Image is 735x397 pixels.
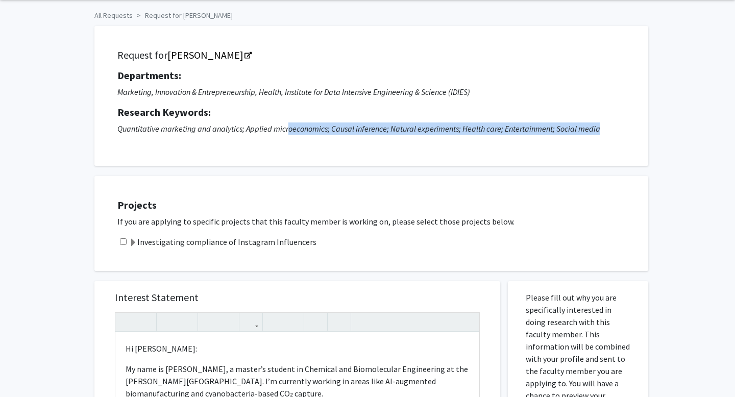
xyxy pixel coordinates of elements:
i: Quantitative marketing and analytics; Applied microeconomics; Causal inference; Natural experimen... [117,123,600,134]
strong: Projects [117,198,157,211]
button: Insert horizontal rule [330,313,348,331]
li: Request for [PERSON_NAME] [133,10,233,21]
button: Redo (Ctrl + Y) [136,313,154,331]
button: Ordered list [283,313,301,331]
button: Superscript [201,313,218,331]
h5: Interest Statement [115,291,480,304]
button: Subscript [218,313,236,331]
h5: Request for [117,49,625,61]
a: All Requests [94,11,133,20]
button: Remove format [307,313,325,331]
iframe: Chat [8,351,43,389]
button: Strong (Ctrl + B) [159,313,177,331]
p: If you are applying to specific projects that this faculty member is working on, please select th... [117,215,638,228]
i: Marketing, Innovation & Entrepreneurship, Health, Institute for Data Intensive Engineering & Scie... [117,87,470,97]
button: Link [242,313,260,331]
a: Opens in a new tab [167,48,251,61]
button: Undo (Ctrl + Z) [118,313,136,331]
button: Emphasis (Ctrl + I) [177,313,195,331]
strong: Departments: [117,69,181,82]
strong: Research Keywords: [117,106,211,118]
ol: breadcrumb [94,6,641,21]
label: Investigating compliance of Instagram Influencers [129,236,316,248]
p: Hi [PERSON_NAME]: [126,342,469,355]
button: Unordered list [265,313,283,331]
button: Fullscreen [459,313,477,331]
